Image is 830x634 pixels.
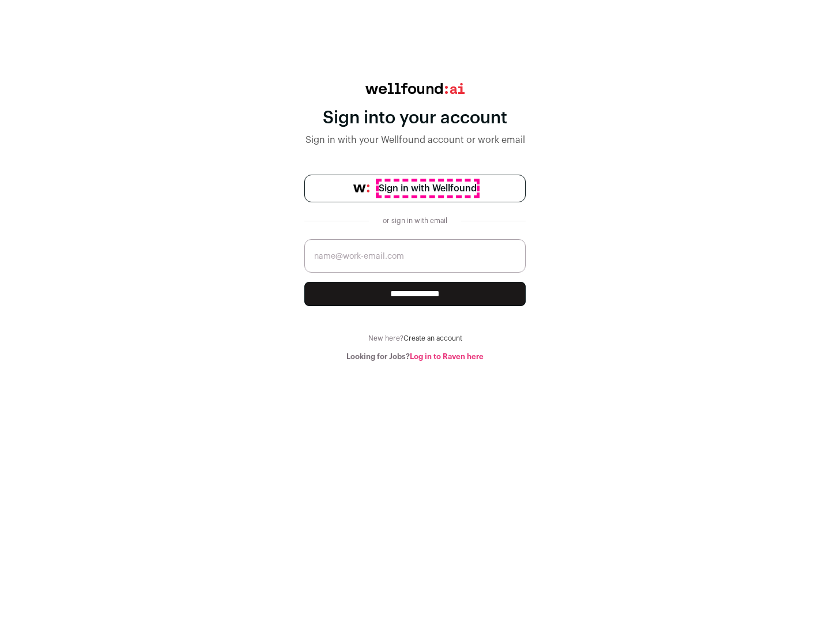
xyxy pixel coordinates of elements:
[304,239,526,273] input: name@work-email.com
[378,216,452,225] div: or sign in with email
[365,83,465,94] img: wellfound:ai
[410,353,484,360] a: Log in to Raven here
[304,334,526,343] div: New here?
[379,182,477,195] span: Sign in with Wellfound
[353,184,369,193] img: wellfound-symbol-flush-black-fb3c872781a75f747ccb3a119075da62bfe97bd399995f84a933054e44a575c4.png
[304,175,526,202] a: Sign in with Wellfound
[304,133,526,147] div: Sign in with your Wellfound account or work email
[304,352,526,361] div: Looking for Jobs?
[304,108,526,129] div: Sign into your account
[403,335,462,342] a: Create an account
